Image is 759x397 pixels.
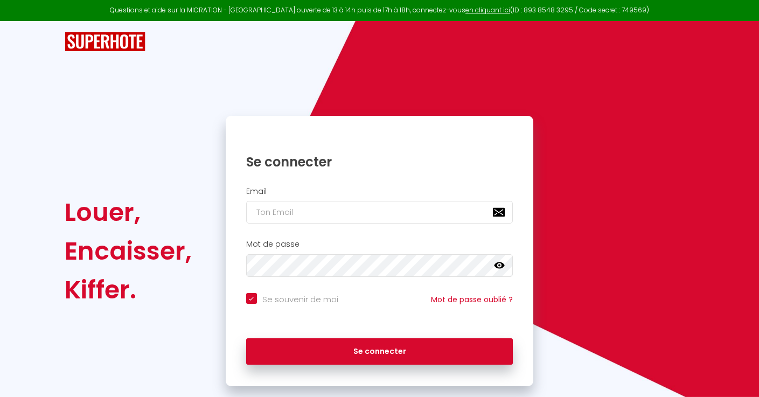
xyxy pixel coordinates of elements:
[246,338,513,365] button: Se connecter
[431,294,513,305] a: Mot de passe oublié ?
[246,187,513,196] h2: Email
[246,154,513,170] h1: Se connecter
[65,193,192,232] div: Louer,
[65,232,192,270] div: Encaisser,
[246,201,513,224] input: Ton Email
[465,5,510,15] a: en cliquant ici
[65,32,145,52] img: SuperHote logo
[65,270,192,309] div: Kiffer.
[246,240,513,249] h2: Mot de passe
